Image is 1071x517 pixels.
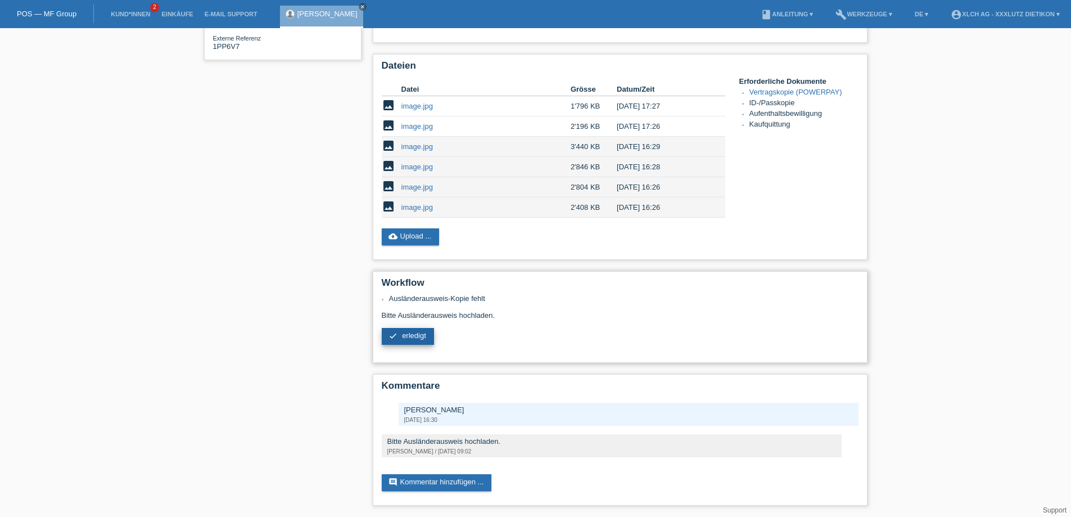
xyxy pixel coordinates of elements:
a: DE ▾ [909,11,934,17]
i: image [382,119,395,132]
th: Grösse [571,83,617,96]
i: book [761,9,772,20]
i: image [382,200,395,213]
td: 1'796 KB [571,96,617,116]
td: 2'408 KB [571,197,617,218]
span: 2 [150,3,159,12]
td: [DATE] 16:28 [617,157,709,177]
td: [DATE] 16:26 [617,197,709,218]
span: erledigt [402,331,426,340]
i: cloud_upload [388,232,397,241]
td: [DATE] 17:27 [617,96,709,116]
div: Bitte Ausländerausweis hochladen. [382,294,858,353]
i: build [835,9,847,20]
a: bookAnleitung ▾ [755,11,819,17]
i: image [382,98,395,112]
a: commentKommentar hinzufügen ... [382,474,492,491]
h4: Erforderliche Dokumente [739,77,858,86]
a: Einkäufe [156,11,198,17]
li: ID-/Passkopie [749,98,858,109]
i: close [360,4,365,10]
a: buildWerkzeuge ▾ [830,11,898,17]
a: image.jpg [401,203,433,212]
a: Support [1043,506,1067,514]
span: Externe Referenz [213,35,261,42]
a: [PERSON_NAME] [297,10,358,18]
div: [PERSON_NAME] / [DATE] 09:02 [387,448,836,455]
div: [DATE] 16:30 [404,417,853,423]
div: Bitte Ausländerausweis hochladen. [387,437,836,446]
a: close [359,3,367,11]
td: 3'440 KB [571,137,617,157]
a: POS — MF Group [17,10,76,18]
i: check [388,331,397,340]
th: Datum/Zeit [617,83,709,96]
a: cloud_uploadUpload ... [382,228,440,245]
th: Datei [401,83,571,96]
a: image.jpg [401,102,433,110]
h2: Dateien [382,60,858,77]
td: [DATE] 17:26 [617,116,709,137]
i: image [382,179,395,193]
div: 1PP6V7 [213,34,283,51]
td: [DATE] 16:26 [617,177,709,197]
td: 2'196 KB [571,116,617,137]
td: 2'846 KB [571,157,617,177]
a: image.jpg [401,142,433,151]
div: [PERSON_NAME] [404,406,853,414]
i: image [382,139,395,152]
a: image.jpg [401,122,433,131]
h2: Workflow [382,277,858,294]
a: E-Mail Support [199,11,263,17]
li: Aufenthaltsbewilligung [749,109,858,120]
i: image [382,159,395,173]
td: [DATE] 16:29 [617,137,709,157]
h2: Kommentare [382,380,858,397]
li: Ausländerausweis-Kopie fehlt [389,294,858,303]
i: comment [388,478,397,487]
a: image.jpg [401,163,433,171]
i: account_circle [951,9,962,20]
a: check erledigt [382,328,434,345]
a: Vertragskopie (POWERPAY) [749,88,842,96]
li: Kaufquittung [749,120,858,131]
a: account_circleXLCH AG - XXXLutz Dietikon ▾ [945,11,1065,17]
td: 2'804 KB [571,177,617,197]
a: image.jpg [401,183,433,191]
a: Kund*innen [105,11,156,17]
